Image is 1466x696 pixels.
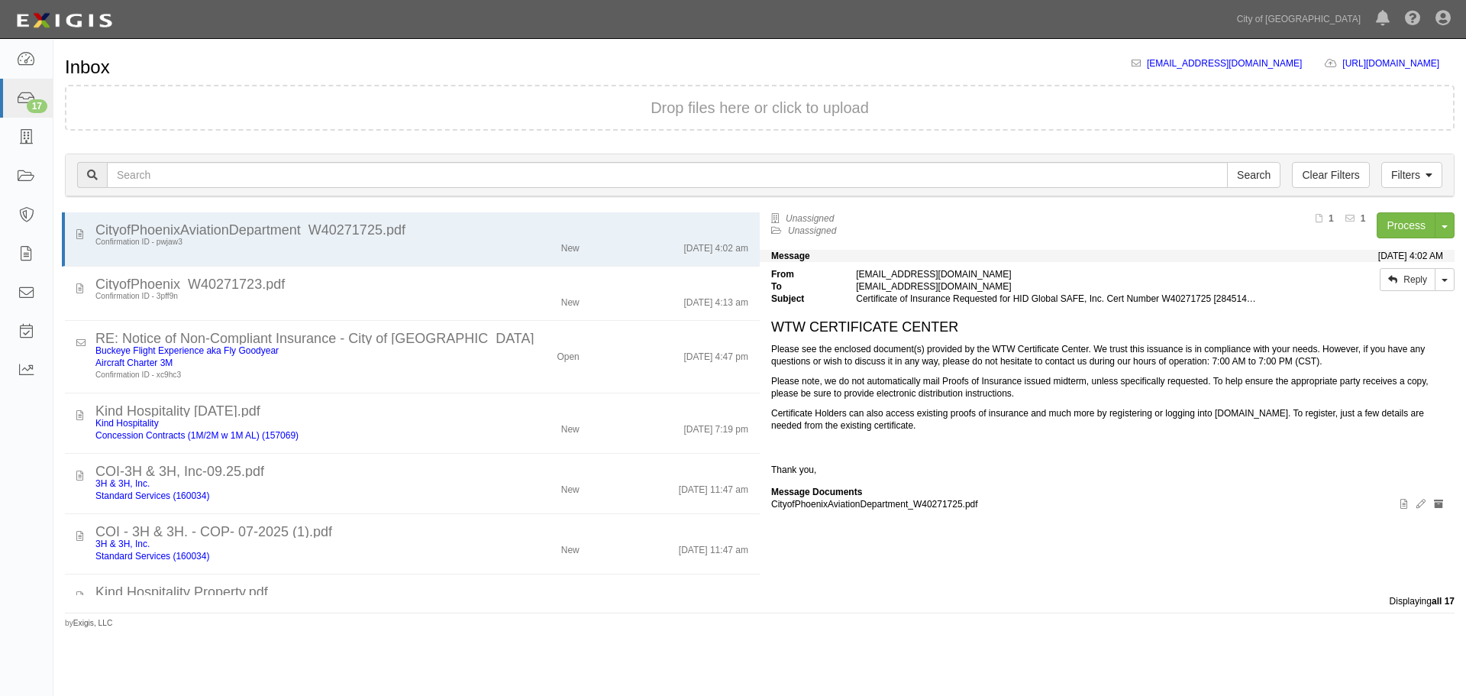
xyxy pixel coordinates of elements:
div: inbox@cop.complianz.com [844,280,1269,293]
div: COI - 3H & 3H. - COP- 07-2025 (1).pdf [95,526,748,538]
a: Standard Services (160034) [95,490,209,501]
strong: From [760,268,844,280]
p: Please see the enclosed document(s) provided by the WTW Certificate Center. We trust this issuanc... [771,343,1443,367]
div: Standard Services (160034) [95,490,467,502]
div: Concession Contracts (1M/2M w 1M AL) (157069) [95,429,467,442]
div: RE: Notice of Non-Compliant Insurance - City of Phoenix [95,332,748,345]
a: Filters [1381,162,1442,188]
a: Buckeye Flight Experience aka Fly Goodyear [95,345,279,356]
p: Please note, we do not automatically mail Proofs of Insurance issued midterm, unless specifically... [771,375,1443,400]
a: Reply [1380,268,1435,291]
a: [EMAIL_ADDRESS][DOMAIN_NAME] [1147,58,1302,69]
div: Confirmation ID - xc9hc3 [95,369,467,381]
i: Archive document [1434,500,1443,509]
a: City of [GEOGRAPHIC_DATA] [1229,4,1368,34]
div: CityofPhoenixAviationDepartment_W40271725.pdf [95,224,748,236]
a: Process [1377,212,1435,238]
a: Standard Services (160034) [95,551,209,562]
a: Clear Filters [1292,162,1369,188]
a: Unassigned [788,225,836,236]
input: Search [107,162,1228,188]
h1: Inbox [65,57,110,77]
p: CityofPhoenixAviationDepartment_W40271725.pdf [771,498,1443,510]
div: New [561,477,580,496]
b: 1 [1361,213,1366,224]
div: 3H & 3H, Inc. [95,538,467,550]
div: New [561,236,580,254]
small: by [65,617,112,630]
div: Confirmation ID - 3pff9n [95,290,467,303]
strong: Message Documents [771,487,862,497]
div: 3H & 3H, Inc. [95,477,467,490]
strong: To [760,280,844,293]
div: [DATE] 11:47 am [679,477,748,496]
i: Edit document [1416,500,1426,509]
button: Drop files here or click to upload [651,102,869,114]
a: Kind Hospitality [95,418,159,429]
h1: WTW CERTIFICATE CENTER [771,320,1443,335]
div: Confirmation ID - pwjaw3 [95,236,467,248]
i: View [1400,500,1407,509]
div: [DATE] 11:47 am [679,538,748,556]
div: Kind Hospitality Property.pdf [95,586,748,598]
b: 1 [1329,213,1334,224]
a: Aircraft Charter 3M [95,358,173,368]
a: [URL][DOMAIN_NAME] [1342,58,1455,69]
div: COI-3H & 3H, Inc-09.25.pdf [95,465,748,477]
a: 3H & 3H, Inc. [95,478,150,489]
div: [DATE] 4:13 am [684,290,748,309]
div: CityofPhoenix_W40271723.pdf [95,278,748,290]
div: [DATE] 4:02 am [684,236,748,254]
img: logo-5460c22ac91f19d4615b14bd174203de0afe785f0fc80cf4dbbc73dc1793850b.png [11,7,117,34]
strong: Subject [760,293,844,305]
div: 17 [27,99,47,113]
div: Displaying [53,595,1466,607]
div: Kind Hospitality [95,417,467,429]
div: New [561,290,580,309]
input: Search [1227,162,1280,188]
p: Certificate Holders can also access existing proofs of insurance and much more by registering or ... [771,407,1443,432]
div: Standard Services (160034) [95,550,467,562]
div: New [561,538,580,556]
div: [DATE] 7:19 pm [684,417,748,435]
div: [DATE] 4:02 AM [1378,250,1443,262]
strong: Message [771,251,810,261]
div: [EMAIL_ADDRESS][DOMAIN_NAME] [844,268,1269,280]
a: 3H & 3H, Inc. [95,539,150,549]
b: all 17 [1432,596,1455,607]
div: [DATE] 4:47 pm [684,345,748,363]
i: Help Center - Complianz [1405,11,1420,26]
div: Kind Hospitality 10.1.26.pdf [95,405,748,417]
a: Exigis, LLC [73,619,113,627]
div: Certificate of Insurance Requested for HID Global SAFE, Inc. Cert Number W40271725 [28451407] [844,293,1269,305]
div: Open [557,345,579,363]
p: Thank you, [PERSON_NAME] WTW Certificate Center Phone: [PHONE_NUMBER] Fax: [PHONE_NUMBER] Email: ... [771,439,1443,574]
div: New [561,417,580,435]
a: Unassigned [786,213,834,224]
a: Concession Contracts (1M/2M w 1M AL) (157069) [95,430,299,441]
